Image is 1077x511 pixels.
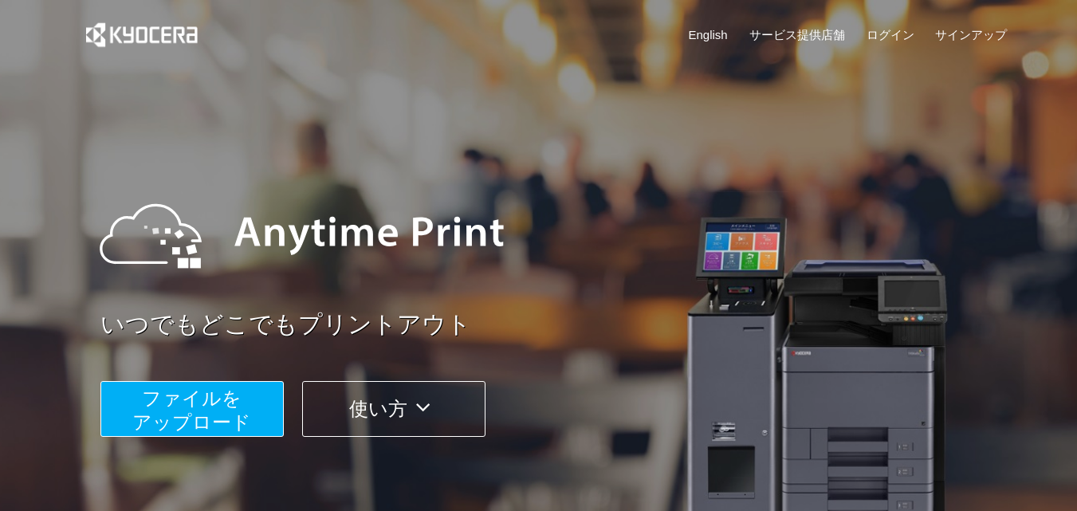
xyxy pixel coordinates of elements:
a: いつでもどこでもプリントアウト [100,308,1017,342]
button: 使い方 [302,381,485,437]
span: ファイルを ​​アップロード [132,387,251,433]
a: English [689,26,728,43]
a: ログイン [867,26,914,43]
button: ファイルを​​アップロード [100,381,284,437]
a: サインアップ [935,26,1007,43]
a: サービス提供店舗 [749,26,845,43]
